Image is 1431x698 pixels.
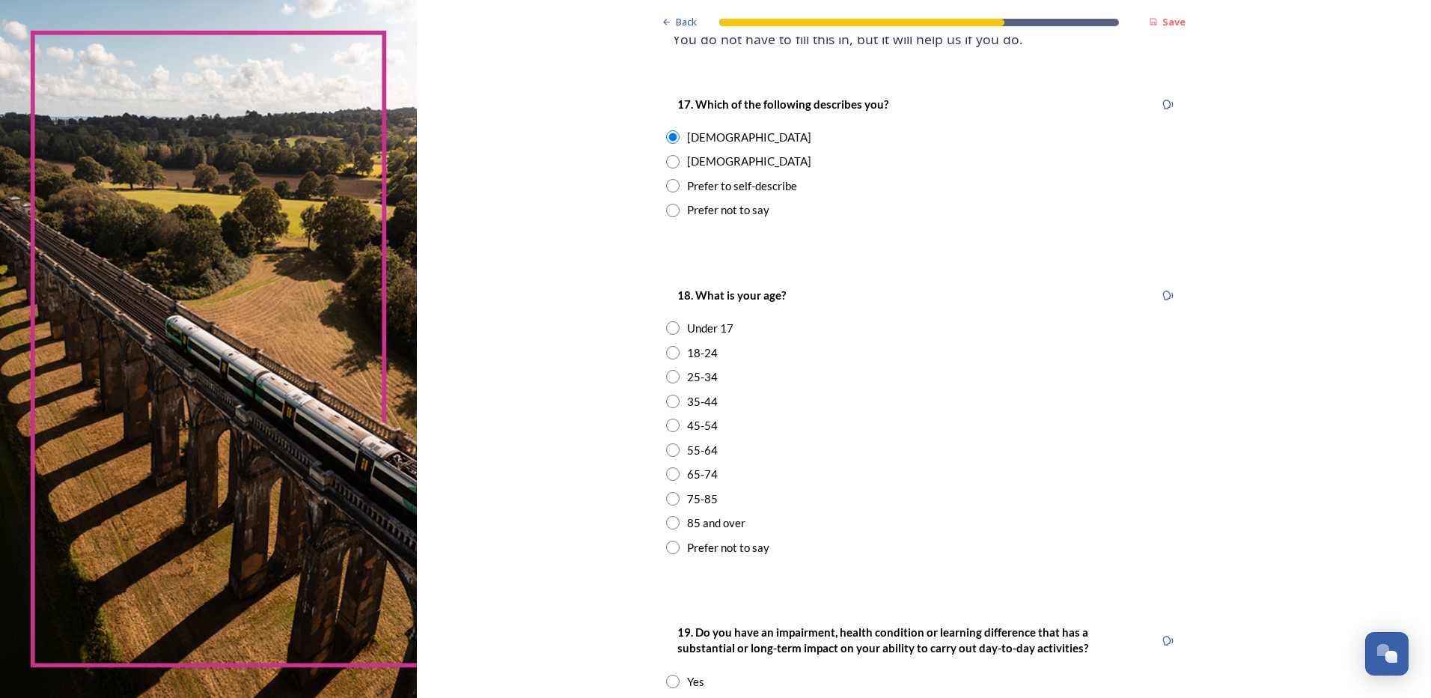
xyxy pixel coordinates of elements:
div: 85 and over [687,515,745,532]
button: Open Chat [1365,632,1409,676]
div: Prefer not to say [687,201,769,219]
strong: 18. What is your age? [677,288,786,302]
div: 55-64 [687,442,718,459]
strong: 17. Which of the following describes you? [677,97,888,111]
div: 45-54 [687,417,718,434]
div: Under 17 [687,320,733,337]
strong: 19. Do you have an impairment, health condition or learning difference that has a substantial or ... [677,625,1090,655]
div: 18-24 [687,345,718,362]
div: Yes [687,673,704,691]
span: Back [676,15,697,29]
div: 25-34 [687,368,718,386]
strong: Save [1162,15,1186,28]
div: [DEMOGRAPHIC_DATA] [687,153,811,170]
div: 65-74 [687,466,718,483]
h4: You do not have to fill this in, but it will help us if you do. [673,30,1174,49]
div: Prefer not to say [687,539,769,556]
div: [DEMOGRAPHIC_DATA] [687,129,811,146]
div: 35-44 [687,393,718,410]
div: Prefer to self-describe [687,177,797,195]
div: 75-85 [687,491,718,508]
